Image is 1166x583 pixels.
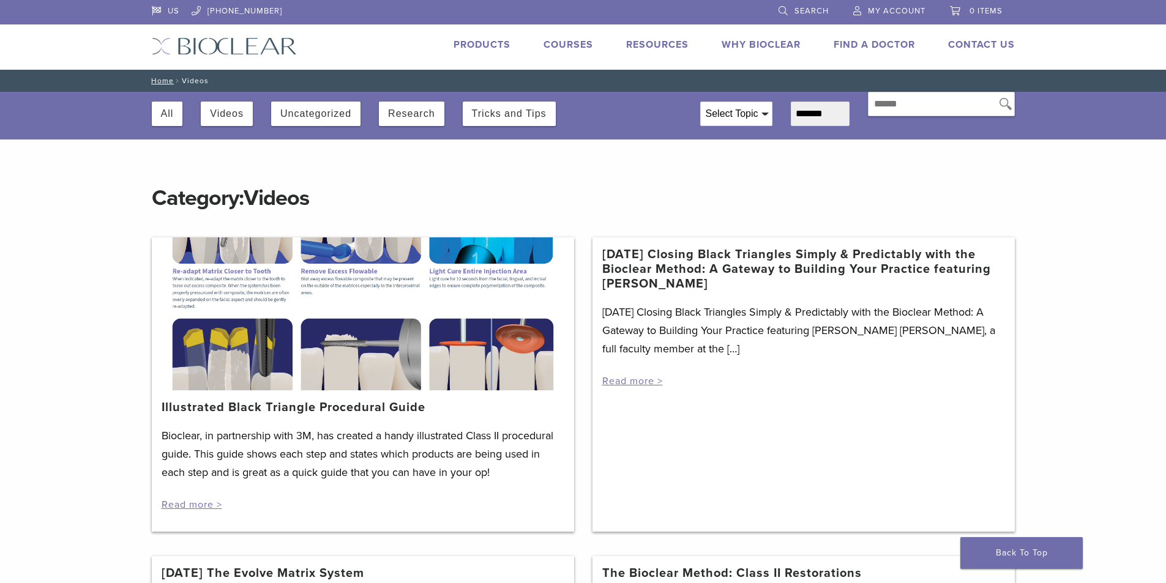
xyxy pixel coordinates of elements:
[143,70,1024,92] nav: Videos
[454,39,510,51] a: Products
[948,39,1015,51] a: Contact Us
[472,102,547,126] button: Tricks and Tips
[868,6,925,16] span: My Account
[794,6,829,16] span: Search
[152,37,297,55] img: Bioclear
[161,102,174,126] button: All
[602,247,1005,291] a: [DATE] Closing Black Triangles Simply & Predictably with the Bioclear Method: A Gateway to Buildi...
[544,39,593,51] a: Courses
[602,303,1005,358] p: [DATE] Closing Black Triangles Simply & Predictably with the Bioclear Method: A Gateway to Buildi...
[602,375,663,387] a: Read more >
[174,78,182,84] span: /
[701,102,772,125] div: Select Topic
[162,400,425,415] a: Illustrated Black Triangle Procedural Guide
[280,102,351,126] button: Uncategorized
[834,39,915,51] a: Find A Doctor
[722,39,801,51] a: Why Bioclear
[244,185,309,211] span: Videos
[148,76,174,85] a: Home
[162,499,222,511] a: Read more >
[960,537,1083,569] a: Back To Top
[388,102,435,126] button: Research
[162,426,564,481] p: Bioclear, in partnership with 3M, has created a handy illustrated Class II procedural guide. This...
[210,102,244,126] button: Videos
[602,566,862,581] a: The Bioclear Method: Class II Restorations
[152,159,1015,213] h1: Category:
[970,6,1003,16] span: 0 items
[162,566,364,581] a: [DATE] The Evolve Matrix System
[626,39,689,51] a: Resources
